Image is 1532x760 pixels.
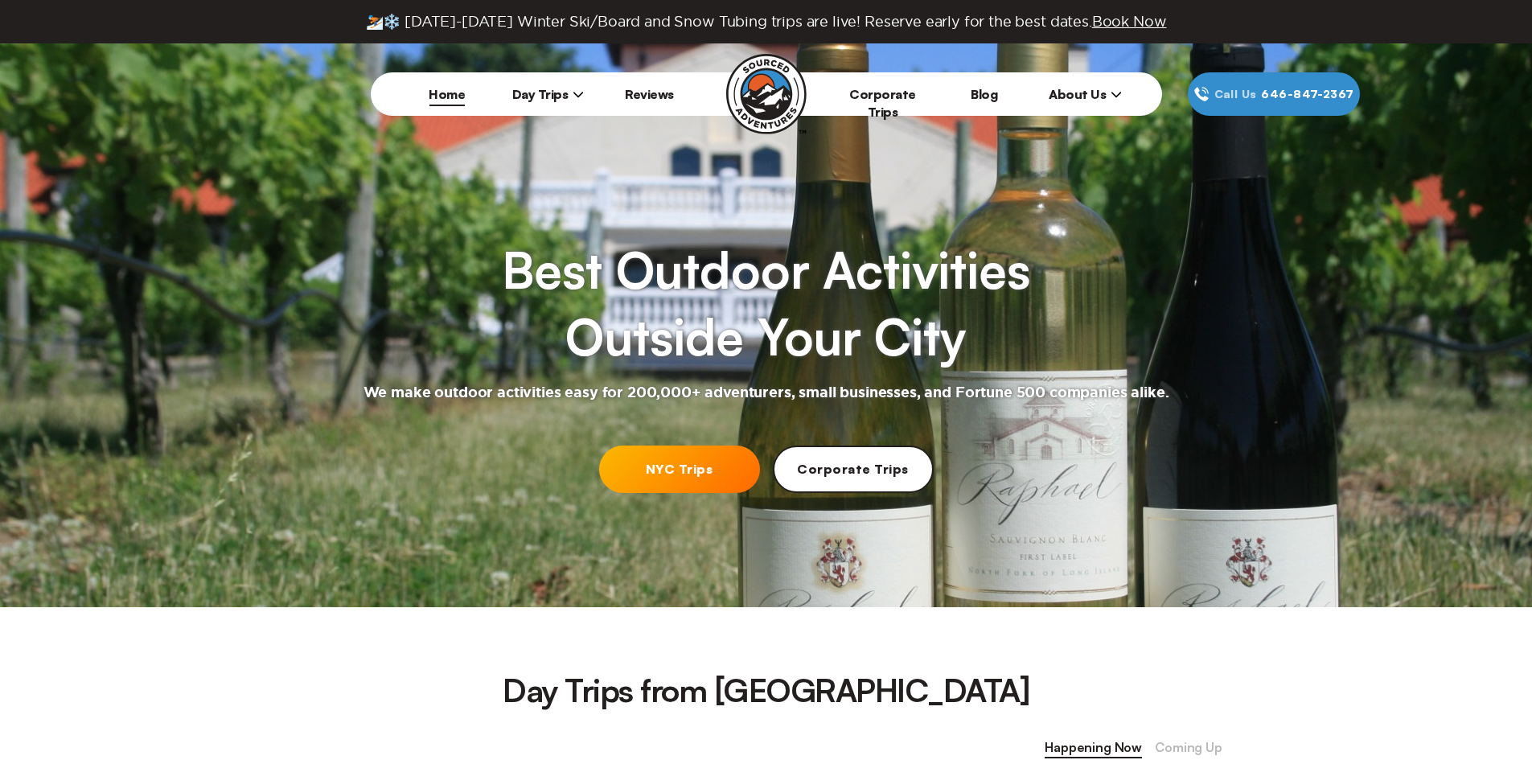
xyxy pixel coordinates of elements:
[971,86,997,102] a: Blog
[1045,737,1142,758] span: Happening Now
[849,86,916,120] a: Corporate Trips
[726,54,807,134] img: Sourced Adventures company logo
[512,86,585,102] span: Day Trips
[502,236,1029,371] h1: Best Outdoor Activities Outside Your City
[1261,85,1353,103] span: 646‍-847‍-2367
[599,446,760,493] a: NYC Trips
[625,86,674,102] a: Reviews
[1155,737,1222,758] span: Coming Up
[429,86,465,102] a: Home
[773,446,934,493] a: Corporate Trips
[1210,85,1262,103] span: Call Us
[1188,72,1360,116] a: Call Us646‍-847‍-2367
[366,13,1167,31] span: ⛷️❄️ [DATE]-[DATE] Winter Ski/Board and Snow Tubing trips are live! Reserve early for the best da...
[1049,86,1122,102] span: About Us
[363,384,1169,403] h2: We make outdoor activities easy for 200,000+ adventurers, small businesses, and Fortune 500 compa...
[1092,14,1167,29] span: Book Now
